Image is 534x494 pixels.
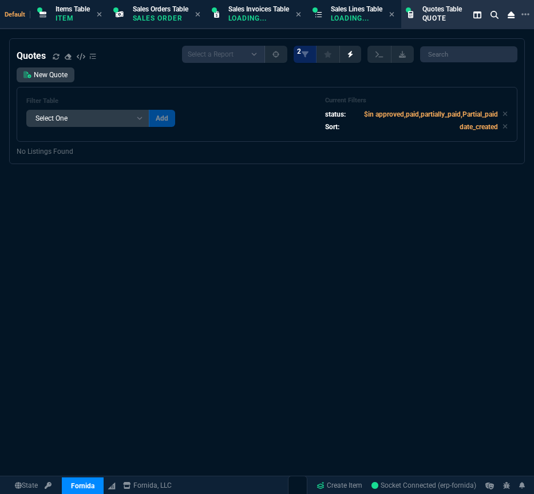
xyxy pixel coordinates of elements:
[469,8,486,22] nx-icon: Split Panels
[17,49,46,63] h4: Quotes
[460,123,498,131] code: date_created
[331,5,382,13] span: Sales Lines Table
[195,10,200,19] nx-icon: Close Tab
[11,480,41,491] a: Global State
[228,5,289,13] span: Sales Invoices Table
[5,11,30,18] span: Default
[325,109,346,119] p: status:
[26,97,175,105] h6: Filter Table
[371,480,476,491] a: dCm5hoZBpPLlhZiTAAET
[422,14,462,23] p: Quote
[228,14,286,23] p: Loading...
[486,8,503,22] nx-icon: Search
[325,97,508,105] h6: Current Filters
[41,480,55,491] a: API TOKEN
[371,481,476,489] span: Socket Connected (erp-fornida)
[325,122,339,132] p: Sort:
[331,14,382,23] p: Loading...
[364,110,498,118] code: $in approved,paid,partially_paid,Partial_paid
[17,146,517,157] p: No Listings Found
[120,480,175,491] a: msbcCompanyName
[56,14,90,23] p: Item
[422,5,462,13] span: Quotes Table
[296,10,301,19] nx-icon: Close Tab
[56,5,90,13] span: Items Table
[420,46,517,62] input: Search
[97,10,102,19] nx-icon: Close Tab
[133,14,188,23] p: Sales Order
[133,5,188,13] span: Sales Orders Table
[503,8,519,22] nx-icon: Close Workbench
[17,67,74,82] a: New Quote
[389,10,394,19] nx-icon: Close Tab
[312,477,367,494] a: Create Item
[521,9,529,20] nx-icon: Open New Tab
[297,47,301,56] span: 2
